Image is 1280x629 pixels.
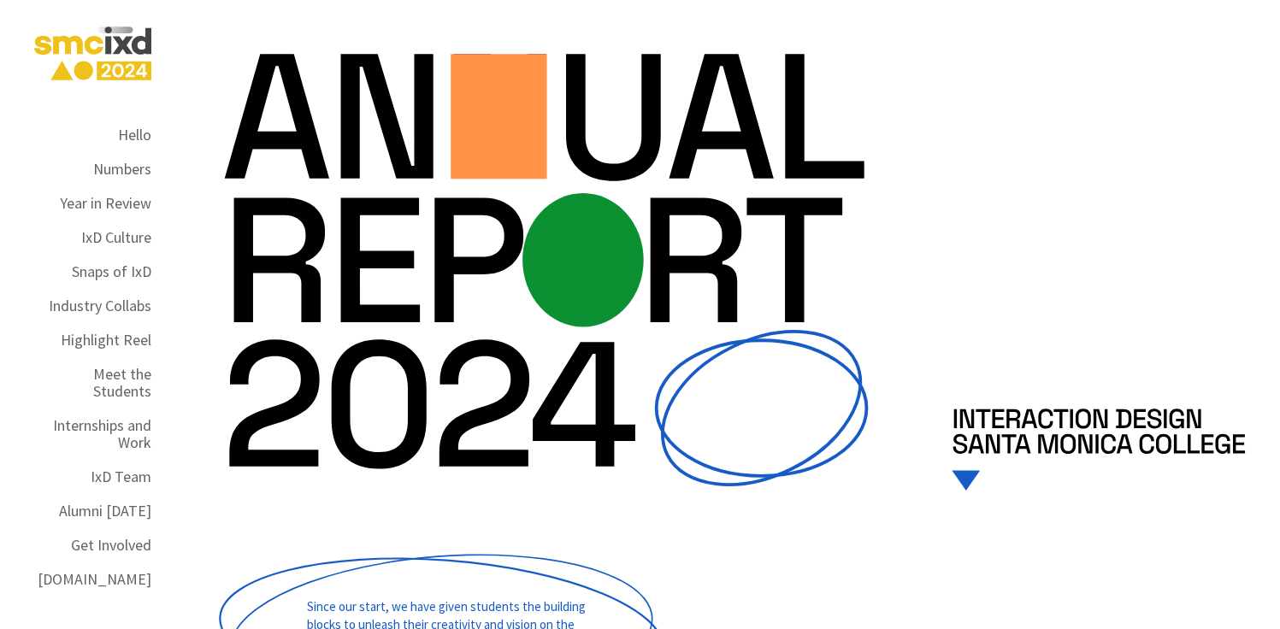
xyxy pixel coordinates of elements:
a: Snaps of IxD [72,255,151,289]
a: Alumni [DATE] [59,494,151,528]
a: Get Involved [71,528,151,562]
a: Industry Collabs [49,289,151,323]
div: Numbers [93,161,151,178]
a: Hello [118,118,151,152]
div: [DOMAIN_NAME] [38,571,151,588]
div: Snaps of IxD [72,263,151,280]
div: Highlight Reel [61,332,151,349]
a: Highlight Reel [61,323,151,357]
div: Alumni [DATE] [59,503,151,520]
a: [DOMAIN_NAME] [38,562,151,597]
div: Meet the Students [34,366,151,400]
div: Get Involved [71,537,151,554]
div: IxD Culture [81,229,151,246]
a: Year in Review [60,186,151,220]
img: SMC IxD 2024 Annual Report Logo [34,23,151,84]
div: IxD Team [91,468,151,485]
a: Numbers [93,152,151,186]
a: IxD Culture [81,220,151,255]
div: Industry Collabs [49,297,151,314]
a: Internships and Work [34,409,151,460]
div: Internships and Work [34,417,151,451]
img: Title graphic for the 2024 annual report [194,21,906,515]
a: Meet the Students [34,357,151,409]
a: IxD Team [91,460,151,494]
div: Hello [118,126,151,144]
div: Year in Review [60,195,151,212]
